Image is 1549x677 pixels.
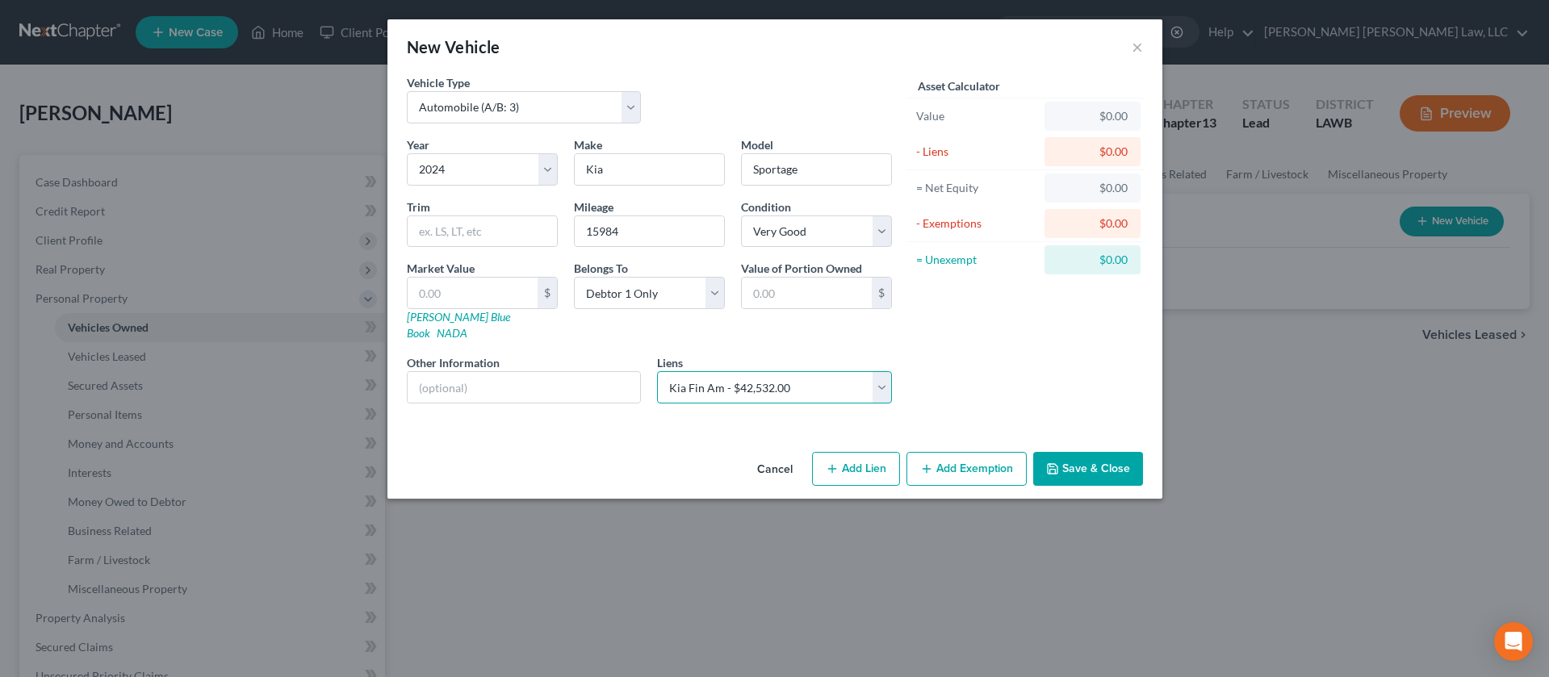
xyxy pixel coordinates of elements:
[407,199,430,215] label: Trim
[918,77,1000,94] label: Asset Calculator
[538,278,557,308] div: $
[1494,622,1533,661] div: Open Intercom Messenger
[916,252,1038,268] div: = Unexempt
[575,216,724,247] input: --
[906,452,1027,486] button: Add Exemption
[574,199,613,215] label: Mileage
[1057,108,1128,124] div: $0.00
[1057,180,1128,196] div: $0.00
[575,154,724,185] input: ex. Nissan
[742,154,891,185] input: ex. Altima
[741,260,862,277] label: Value of Portion Owned
[741,136,773,153] label: Model
[407,310,510,340] a: [PERSON_NAME] Blue Book
[408,216,557,247] input: ex. LS, LT, etc
[1057,252,1128,268] div: $0.00
[741,199,791,215] label: Condition
[872,278,891,308] div: $
[574,138,602,152] span: Make
[407,136,429,153] label: Year
[657,354,683,371] label: Liens
[916,144,1038,160] div: - Liens
[408,372,641,403] input: (optional)
[408,278,538,308] input: 0.00
[574,261,628,275] span: Belongs To
[407,36,500,58] div: New Vehicle
[742,278,872,308] input: 0.00
[407,260,475,277] label: Market Value
[812,452,900,486] button: Add Lien
[916,180,1038,196] div: = Net Equity
[1057,144,1128,160] div: $0.00
[407,74,470,91] label: Vehicle Type
[916,108,1038,124] div: Value
[1033,452,1143,486] button: Save & Close
[744,453,806,486] button: Cancel
[407,354,500,371] label: Other Information
[437,326,467,340] a: NADA
[916,215,1038,232] div: - Exemptions
[1057,215,1128,232] div: $0.00
[1132,37,1143,56] button: ×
